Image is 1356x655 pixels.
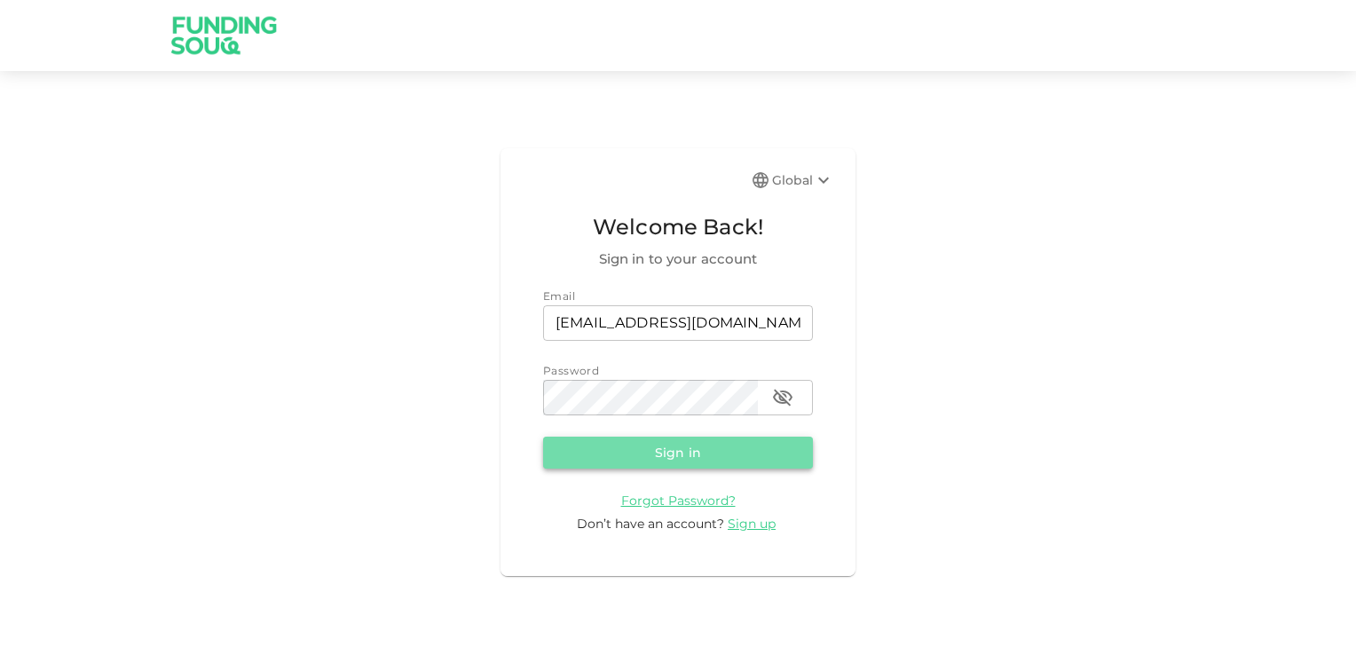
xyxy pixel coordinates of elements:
span: Forgot Password? [621,493,736,509]
input: email [543,305,813,341]
input: password [543,380,758,415]
div: Global [772,170,834,191]
span: Sign up [728,516,776,532]
span: Don’t have an account? [577,516,724,532]
span: Welcome Back! [543,210,813,244]
span: Email [543,289,575,303]
span: Sign in to your account [543,249,813,270]
a: Forgot Password? [621,492,736,509]
span: Password [543,364,599,377]
button: Sign in [543,437,813,469]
